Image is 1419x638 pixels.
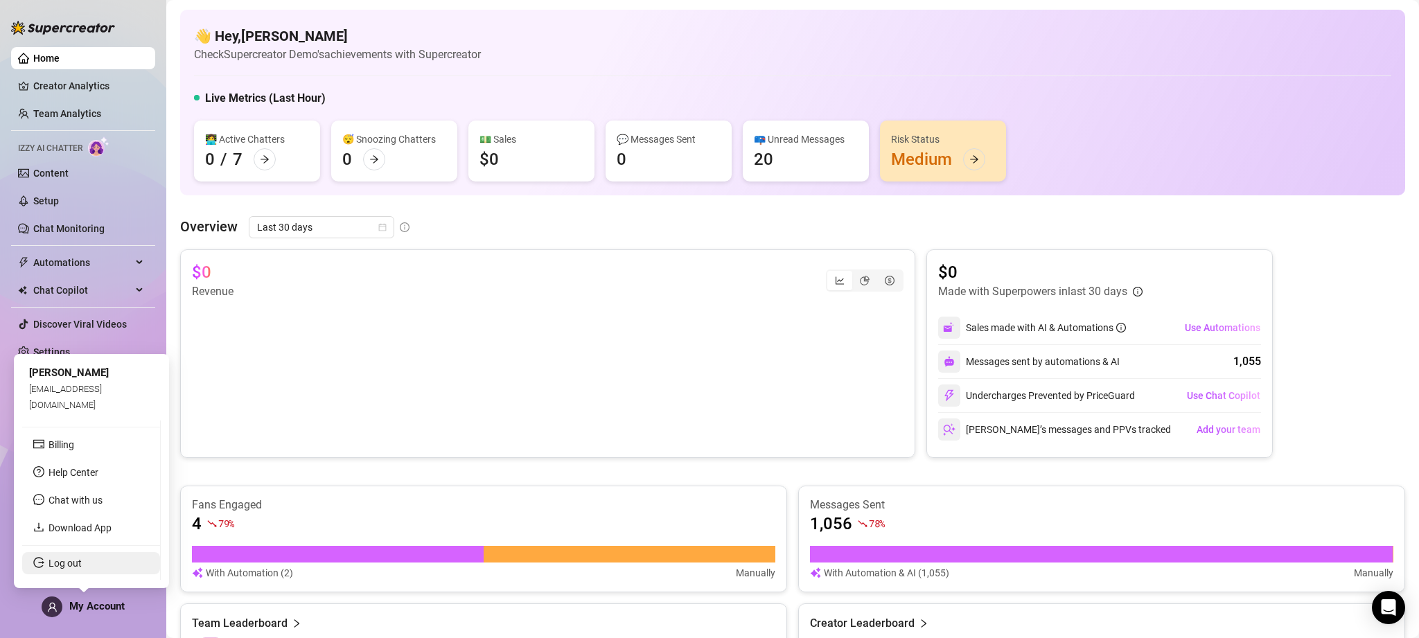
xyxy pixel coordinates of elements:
[943,389,955,402] img: svg%3e
[617,132,721,147] div: 💬 Messages Sent
[938,261,1143,283] article: $0
[824,565,949,581] article: With Automation & AI (1,055)
[22,434,160,456] li: Billing
[479,132,583,147] div: 💵 Sales
[194,26,481,46] h4: 👋 Hey, [PERSON_NAME]
[1116,323,1126,333] span: info-circle
[33,53,60,64] a: Home
[49,495,103,506] span: Chat with us
[342,132,446,147] div: 😴 Snoozing Chatters
[810,565,821,581] img: svg%3e
[943,423,955,436] img: svg%3e
[869,517,885,530] span: 78 %
[810,615,915,632] article: Creator Leaderboard
[205,148,215,170] div: 0
[885,276,894,285] span: dollar-circle
[966,320,1126,335] div: Sales made with AI & Automations
[938,283,1127,300] article: Made with Superpowers in last 30 days
[33,168,69,179] a: Content
[192,565,203,581] img: svg%3e
[938,418,1171,441] div: [PERSON_NAME]’s messages and PPVs tracked
[1184,317,1261,339] button: Use Automations
[400,222,409,232] span: info-circle
[233,148,243,170] div: 7
[369,154,379,164] span: arrow-right
[1197,424,1260,435] span: Add your team
[33,108,101,119] a: Team Analytics
[33,346,70,357] a: Settings
[1187,390,1260,401] span: Use Chat Copilot
[938,351,1120,373] div: Messages sent by automations & AI
[29,384,102,409] span: [EMAIL_ADDRESS][DOMAIN_NAME]
[342,148,352,170] div: 0
[18,285,27,295] img: Chat Copilot
[835,276,845,285] span: line-chart
[858,519,867,529] span: fall
[18,257,29,268] span: thunderbolt
[617,148,626,170] div: 0
[18,142,82,155] span: Izzy AI Chatter
[206,565,293,581] article: With Automation (2)
[33,75,144,97] a: Creator Analytics
[192,261,211,283] article: $0
[736,565,775,581] article: Manually
[69,600,125,612] span: My Account
[1196,418,1261,441] button: Add your team
[860,276,870,285] span: pie-chart
[938,384,1135,407] div: Undercharges Prevented by PriceGuard
[88,136,109,157] img: AI Chatter
[479,148,499,170] div: $0
[260,154,270,164] span: arrow-right
[810,497,1393,513] article: Messages Sent
[49,439,74,450] a: Billing
[943,321,955,334] img: svg%3e
[33,195,59,206] a: Setup
[754,132,858,147] div: 📪 Unread Messages
[810,513,852,535] article: 1,056
[1354,565,1393,581] article: Manually
[205,132,309,147] div: 👩‍💻 Active Chatters
[194,46,481,63] article: Check Supercreator Demo's achievements with Supercreator
[919,615,928,632] span: right
[1186,384,1261,407] button: Use Chat Copilot
[1133,287,1143,296] span: info-circle
[257,217,386,238] span: Last 30 days
[1233,353,1261,370] div: 1,055
[292,615,301,632] span: right
[826,269,904,292] div: segmented control
[47,602,58,612] span: user
[378,223,387,231] span: calendar
[1372,591,1405,624] div: Open Intercom Messenger
[1185,322,1260,333] span: Use Automations
[33,279,132,301] span: Chat Copilot
[192,513,202,535] article: 4
[33,251,132,274] span: Automations
[891,132,995,147] div: Risk Status
[33,319,127,330] a: Discover Viral Videos
[11,21,115,35] img: logo-BBDzfeDw.svg
[33,494,44,505] span: message
[49,558,82,569] a: Log out
[944,356,955,367] img: svg%3e
[49,467,98,478] a: Help Center
[205,90,326,107] h5: Live Metrics (Last Hour)
[29,366,109,379] span: [PERSON_NAME]
[207,519,217,529] span: fall
[33,223,105,234] a: Chat Monitoring
[22,552,160,574] li: Log out
[218,517,234,530] span: 79 %
[969,154,979,164] span: arrow-right
[192,497,775,513] article: Fans Engaged
[49,522,112,533] a: Download App
[192,283,233,300] article: Revenue
[754,148,773,170] div: 20
[192,615,288,632] article: Team Leaderboard
[180,216,238,237] article: Overview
